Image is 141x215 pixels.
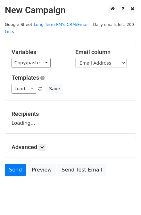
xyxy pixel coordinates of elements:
[91,21,136,28] span: Daily emails left: 200
[12,49,66,56] h5: Variables
[12,110,129,117] h5: Recipients
[12,84,36,94] a: Load...
[46,84,63,94] button: Save
[12,110,129,127] div: Loading...
[5,22,88,34] small: Google Sheet:
[12,58,51,68] a: Copy/paste...
[75,49,129,56] h5: Email column
[12,74,39,81] a: Templates
[28,164,56,176] a: Preview
[57,164,106,176] a: Send Test Email
[5,164,26,176] a: Send
[12,144,129,151] h5: Advanced
[91,22,136,27] a: Daily emails left: 200
[5,22,88,34] a: Long Term PM's CRM/Email Lists
[5,5,136,16] h2: New Campaign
